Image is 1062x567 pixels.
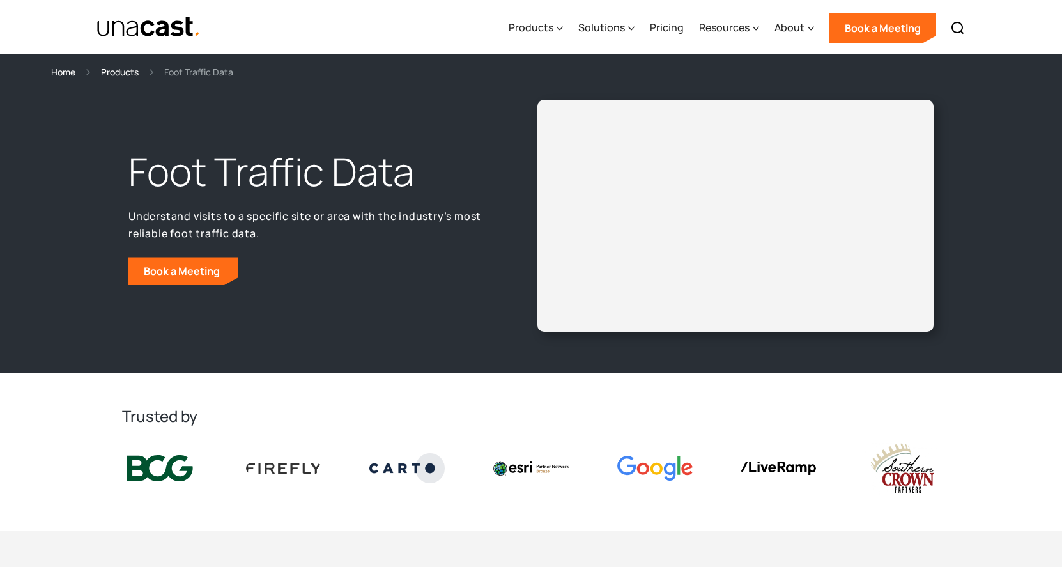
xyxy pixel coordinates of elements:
[950,20,966,36] img: Search icon
[369,453,445,483] img: Carto logo
[741,462,816,475] img: liveramp logo
[122,453,197,485] img: BCG logo
[128,208,490,242] p: Understand visits to a specific site or area with the industry’s most reliable foot traffic data.
[128,257,238,285] a: Book a Meeting
[774,2,814,54] div: About
[829,13,936,43] a: Book a Meeting
[96,16,201,38] a: home
[51,65,75,79] a: Home
[493,461,569,475] img: Esri logo
[101,65,139,79] a: Products
[128,146,490,198] h1: Foot Traffic Data
[650,2,684,54] a: Pricing
[246,463,321,473] img: Firefly Advertising logo
[774,20,804,35] div: About
[578,2,635,54] div: Solutions
[509,2,563,54] div: Products
[699,20,750,35] div: Resources
[164,65,233,79] div: Foot Traffic Data
[617,456,693,481] img: Google logo
[509,20,553,35] div: Products
[96,16,201,38] img: Unacast text logo
[578,20,625,35] div: Solutions
[699,2,759,54] div: Resources
[548,110,923,322] iframe: Unacast - European Vaccines v2
[865,442,940,495] img: southern crown logo
[122,406,940,426] h2: Trusted by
